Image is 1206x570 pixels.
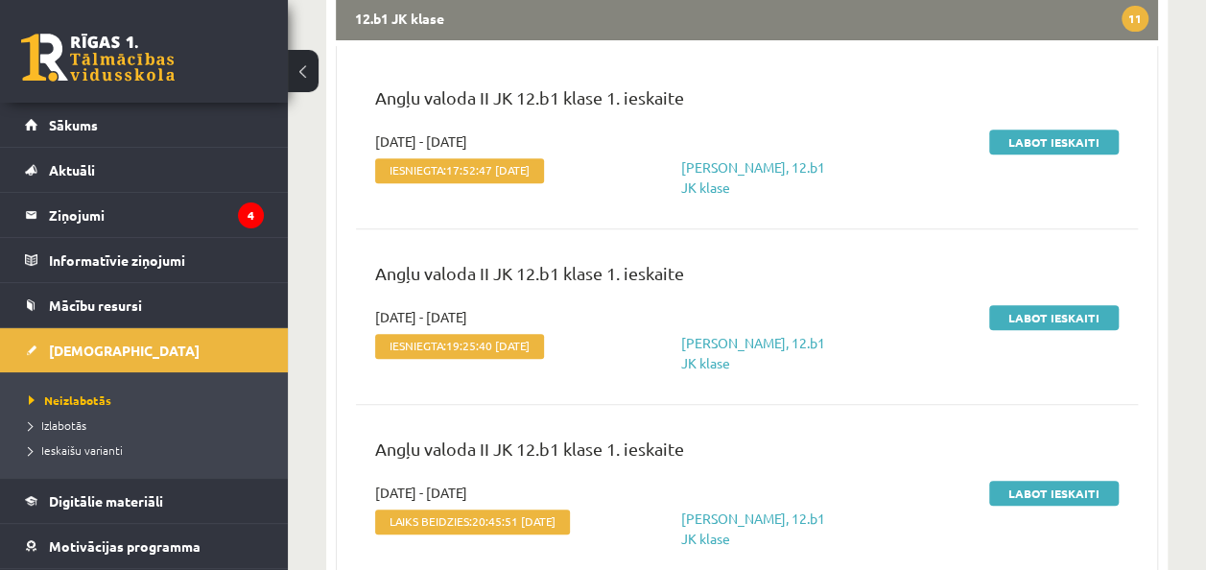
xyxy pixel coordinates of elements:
[49,342,200,359] span: [DEMOGRAPHIC_DATA]
[989,481,1119,506] a: Labot ieskaiti
[29,392,111,408] span: Neizlabotās
[446,163,530,177] span: 17:52:47 [DATE]
[21,34,175,82] a: Rīgas 1. Tālmācības vidusskola
[680,158,824,196] a: [PERSON_NAME], 12.b1 JK klase
[49,297,142,314] span: Mācību resursi
[25,328,264,372] a: [DEMOGRAPHIC_DATA]
[25,524,264,568] a: Motivācijas programma
[25,193,264,237] a: Ziņojumi4
[25,479,264,523] a: Digitālie materiāli
[29,442,123,458] span: Ieskaišu varianti
[375,510,570,534] span: Laiks beidzies:
[49,537,201,555] span: Motivācijas programma
[49,116,98,133] span: Sākums
[472,514,556,528] span: 20:45:51 [DATE]
[989,305,1119,330] a: Labot ieskaiti
[680,510,824,547] a: [PERSON_NAME], 12.b1 JK klase
[375,436,1119,471] p: Angļu valoda II JK 12.b1 klase 1. ieskaite
[29,417,86,433] span: Izlabotās
[49,492,163,510] span: Digitālie materiāli
[25,238,264,282] a: Informatīvie ziņojumi
[29,441,269,459] a: Ieskaišu varianti
[375,307,467,327] span: [DATE] - [DATE]
[49,193,264,237] legend: Ziņojumi
[375,483,467,503] span: [DATE] - [DATE]
[238,202,264,228] i: 4
[25,148,264,192] a: Aktuāli
[1122,6,1148,32] span: 11
[375,131,467,152] span: [DATE] - [DATE]
[989,130,1119,154] a: Labot ieskaiti
[29,392,269,409] a: Neizlabotās
[375,334,544,359] span: Iesniegta:
[49,238,264,282] legend: Informatīvie ziņojumi
[29,416,269,434] a: Izlabotās
[680,334,824,371] a: [PERSON_NAME], 12.b1 JK klase
[375,84,1119,120] p: Angļu valoda II JK 12.b1 klase 1. ieskaite
[375,158,544,183] span: Iesniegta:
[375,260,1119,296] p: Angļu valoda II JK 12.b1 klase 1. ieskaite
[446,339,530,352] span: 19:25:40 [DATE]
[25,283,264,327] a: Mācību resursi
[25,103,264,147] a: Sākums
[49,161,95,178] span: Aktuāli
